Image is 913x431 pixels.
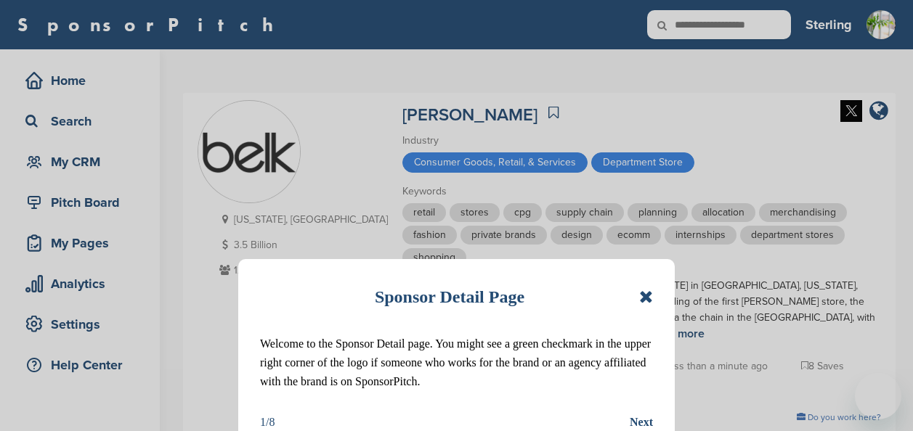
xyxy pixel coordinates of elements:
[375,281,524,313] h1: Sponsor Detail Page
[260,334,653,391] p: Welcome to the Sponsor Detail page. You might see a green checkmark in the upper right corner of ...
[855,373,901,419] iframe: Button to launch messaging window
